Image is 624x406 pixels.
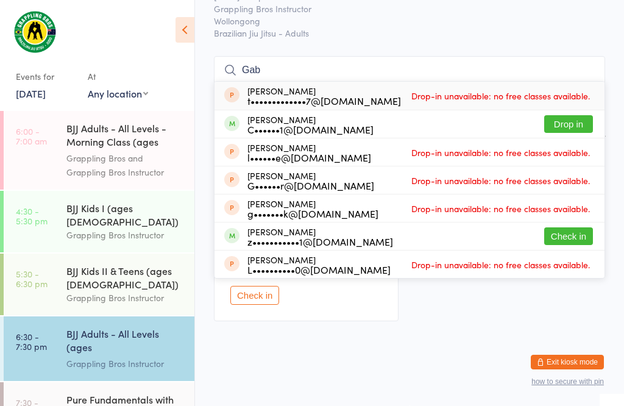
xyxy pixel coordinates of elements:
span: Drop-in unavailable: no free classes available. [408,87,593,105]
button: Check in [544,227,593,245]
div: [PERSON_NAME] [247,86,401,105]
img: Grappling Bros Wollongong [12,9,58,54]
div: Grappling Bros and Grappling Bros Instructor [66,151,184,179]
button: Exit kiosk mode [531,355,604,369]
input: Search [214,56,605,84]
a: [DATE] [16,87,46,100]
div: [PERSON_NAME] [247,115,374,134]
span: Drop-in unavailable: no free classes available. [408,255,593,274]
div: [PERSON_NAME] [247,143,371,162]
div: g•••••••k@[DOMAIN_NAME] [247,208,378,218]
a: 4:30 -5:30 pmBJJ Kids I (ages [DEMOGRAPHIC_DATA])Grappling Bros Instructor [4,191,194,252]
span: Grappling Bros Instructor [214,2,586,15]
span: Wollongong [214,15,586,27]
div: BJJ Adults - All Levels (ages [DEMOGRAPHIC_DATA]+) [66,327,184,357]
div: [PERSON_NAME] [247,199,378,218]
div: [PERSON_NAME] [247,255,391,274]
div: G••••••r@[DOMAIN_NAME] [247,180,374,190]
div: L••••••••••0@[DOMAIN_NAME] [247,265,391,274]
div: At [88,66,148,87]
time: 4:30 - 5:30 pm [16,206,48,226]
a: 5:30 -6:30 pmBJJ Kids II & Teens (ages [DEMOGRAPHIC_DATA])Grappling Bros Instructor [4,254,194,315]
time: 6:00 - 7:00 am [16,126,47,146]
a: 6:00 -7:00 amBJJ Adults - All Levels - Morning Class (ages [DEMOGRAPHIC_DATA]+)Grappling Bros and... [4,111,194,190]
span: Brazilian Jiu Jitsu - Adults [214,27,605,39]
div: BJJ Kids II & Teens (ages [DEMOGRAPHIC_DATA]) [66,264,184,291]
button: Check in [230,286,279,305]
span: Drop-in unavailable: no free classes available. [408,171,593,190]
a: 6:30 -7:30 pmBJJ Adults - All Levels (ages [DEMOGRAPHIC_DATA]+)Grappling Bros Instructor [4,316,194,381]
div: Any location [88,87,148,100]
div: [PERSON_NAME] [247,227,393,246]
div: t•••••••••••••7@[DOMAIN_NAME] [247,96,401,105]
div: C••••••1@[DOMAIN_NAME] [247,124,374,134]
div: [PERSON_NAME] [247,171,374,190]
button: how to secure with pin [531,377,604,386]
div: z•••••••••••1@[DOMAIN_NAME] [247,237,393,246]
span: Drop-in unavailable: no free classes available. [408,199,593,218]
div: l••••••e@[DOMAIN_NAME] [247,152,371,162]
div: Events for [16,66,76,87]
div: Grappling Bros Instructor [66,228,184,242]
div: Grappling Bros Instructor [66,291,184,305]
time: 5:30 - 6:30 pm [16,269,48,288]
button: Drop in [544,115,593,133]
div: Grappling Bros Instructor [66,357,184,371]
div: BJJ Adults - All Levels - Morning Class (ages [DEMOGRAPHIC_DATA]+) [66,121,184,151]
span: Drop-in unavailable: no free classes available. [408,143,593,162]
time: 6:30 - 7:30 pm [16,332,47,351]
div: BJJ Kids I (ages [DEMOGRAPHIC_DATA]) [66,201,184,228]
